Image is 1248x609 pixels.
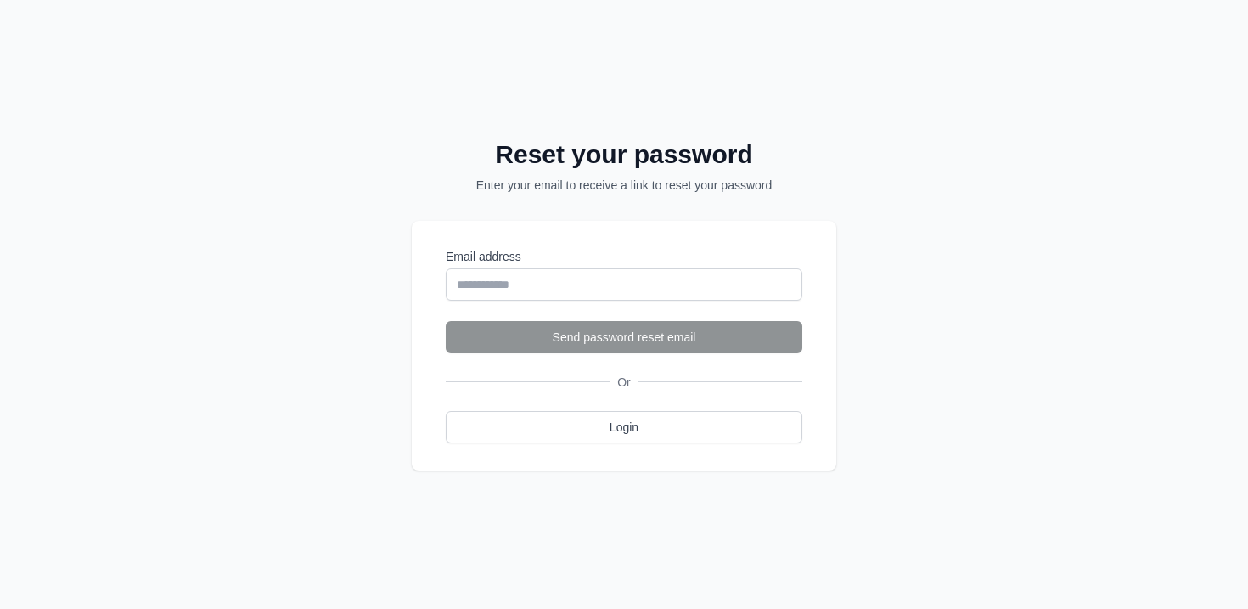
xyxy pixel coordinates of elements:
label: Email address [446,248,802,265]
button: Send password reset email [446,321,802,353]
span: Or [610,374,638,391]
a: Login [446,411,802,443]
h2: Reset your password [434,139,814,170]
p: Enter your email to receive a link to reset your password [434,177,814,194]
